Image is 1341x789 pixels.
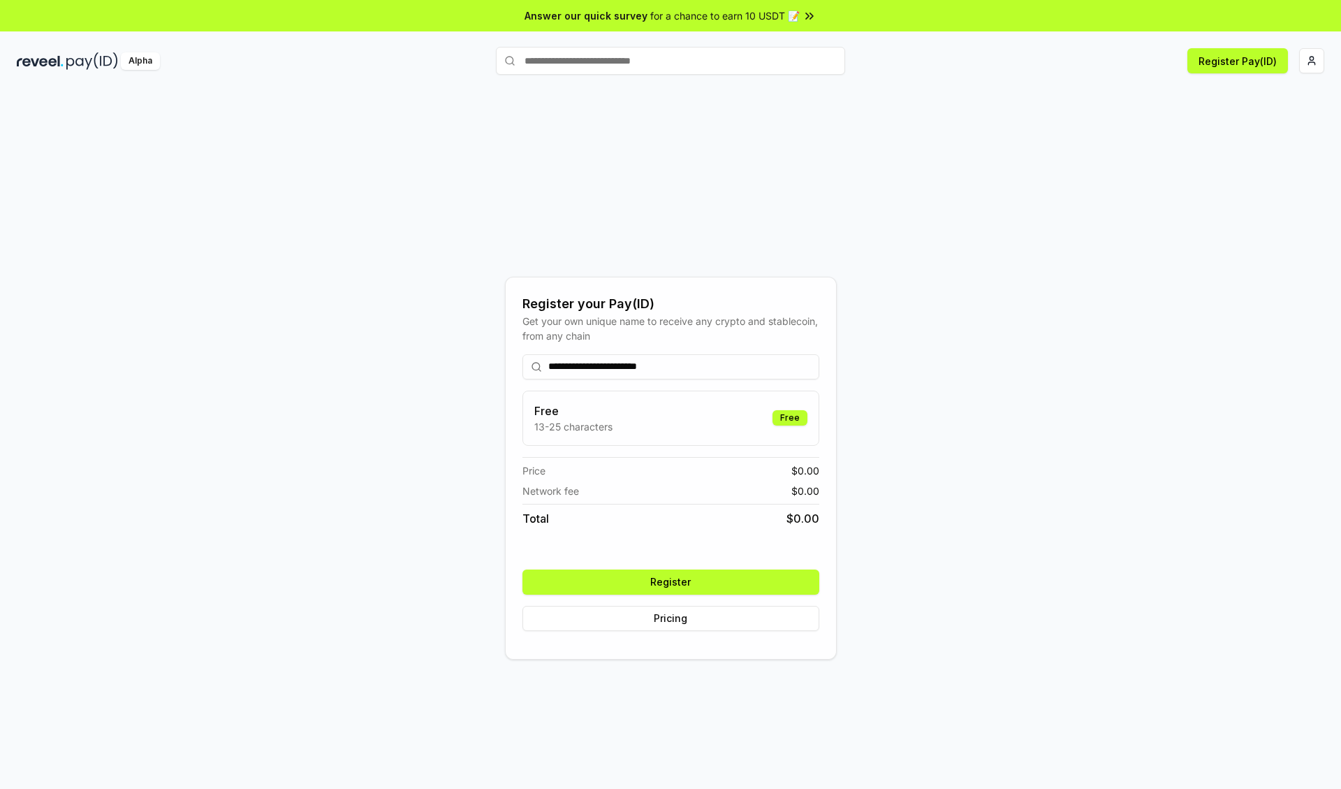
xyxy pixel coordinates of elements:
[522,570,819,595] button: Register
[786,510,819,527] span: $ 0.00
[522,484,579,498] span: Network fee
[522,606,819,631] button: Pricing
[534,403,613,419] h3: Free
[522,463,545,478] span: Price
[791,463,819,478] span: $ 0.00
[522,314,819,343] div: Get your own unique name to receive any crypto and stablecoin, from any chain
[121,52,160,70] div: Alpha
[522,294,819,314] div: Register your Pay(ID)
[525,8,647,23] span: Answer our quick survey
[522,510,549,527] span: Total
[791,484,819,498] span: $ 0.00
[17,52,64,70] img: reveel_dark
[66,52,118,70] img: pay_id
[534,419,613,434] p: 13-25 characters
[650,8,800,23] span: for a chance to earn 10 USDT 📝
[772,410,807,426] div: Free
[1187,48,1288,73] button: Register Pay(ID)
